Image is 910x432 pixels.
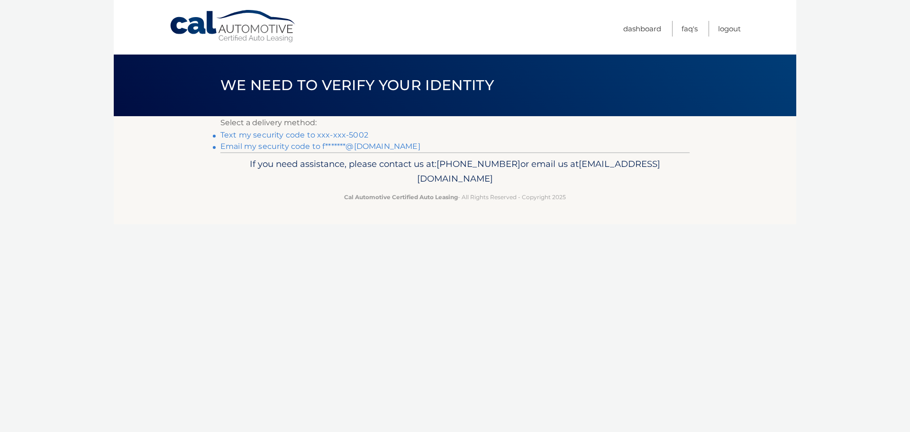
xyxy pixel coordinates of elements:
a: Dashboard [623,21,661,37]
p: If you need assistance, please contact us at: or email us at [227,156,683,187]
a: Text my security code to xxx-xxx-5002 [220,130,368,139]
a: FAQ's [682,21,698,37]
a: Email my security code to f*******@[DOMAIN_NAME] [220,142,420,151]
a: Logout [718,21,741,37]
span: [PHONE_NUMBER] [437,158,520,169]
p: - All Rights Reserved - Copyright 2025 [227,192,683,202]
strong: Cal Automotive Certified Auto Leasing [344,193,458,201]
a: Cal Automotive [169,9,297,43]
p: Select a delivery method: [220,116,690,129]
span: We need to verify your identity [220,76,494,94]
